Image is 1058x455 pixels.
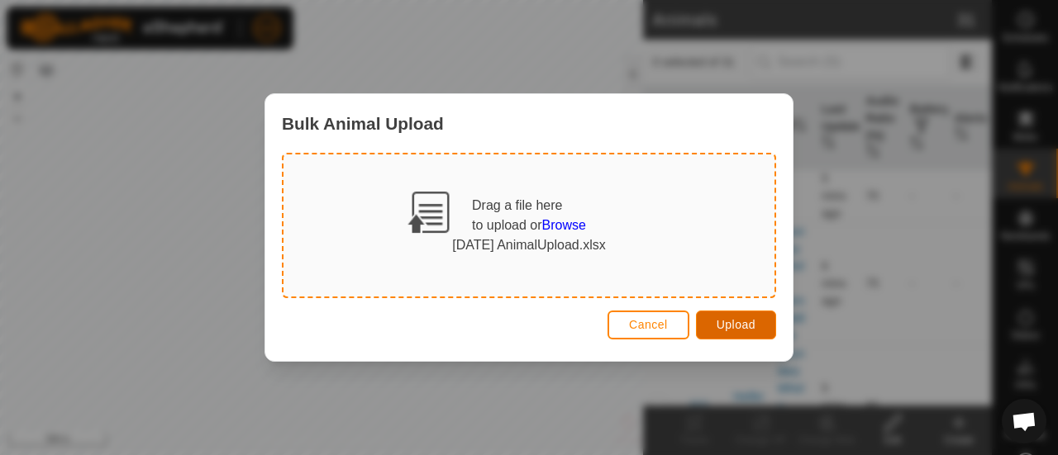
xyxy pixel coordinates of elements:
[1002,399,1046,443] div: Open chat
[472,216,586,235] div: to upload or
[629,318,668,331] span: Cancel
[696,310,776,339] button: Upload
[282,111,444,136] span: Bulk Animal Upload
[608,310,689,339] button: Cancel
[542,218,586,232] span: Browse
[717,318,755,331] span: Upload
[472,196,586,235] div: Drag a file here
[325,235,733,255] div: [DATE] AnimalUpload.xlsx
